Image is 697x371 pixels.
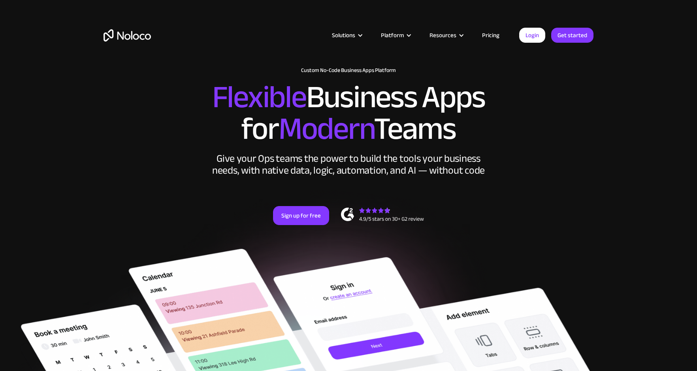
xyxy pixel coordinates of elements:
[381,30,404,40] div: Platform
[212,68,306,127] span: Flexible
[420,30,472,40] div: Resources
[273,206,329,225] a: Sign up for free
[371,30,420,40] div: Platform
[519,28,545,43] a: Login
[279,99,374,158] span: Modern
[332,30,355,40] div: Solutions
[322,30,371,40] div: Solutions
[551,28,593,43] a: Get started
[472,30,509,40] a: Pricing
[104,81,593,145] h2: Business Apps for Teams
[104,29,151,42] a: home
[210,153,487,176] div: Give your Ops teams the power to build the tools your business needs, with native data, logic, au...
[430,30,456,40] div: Resources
